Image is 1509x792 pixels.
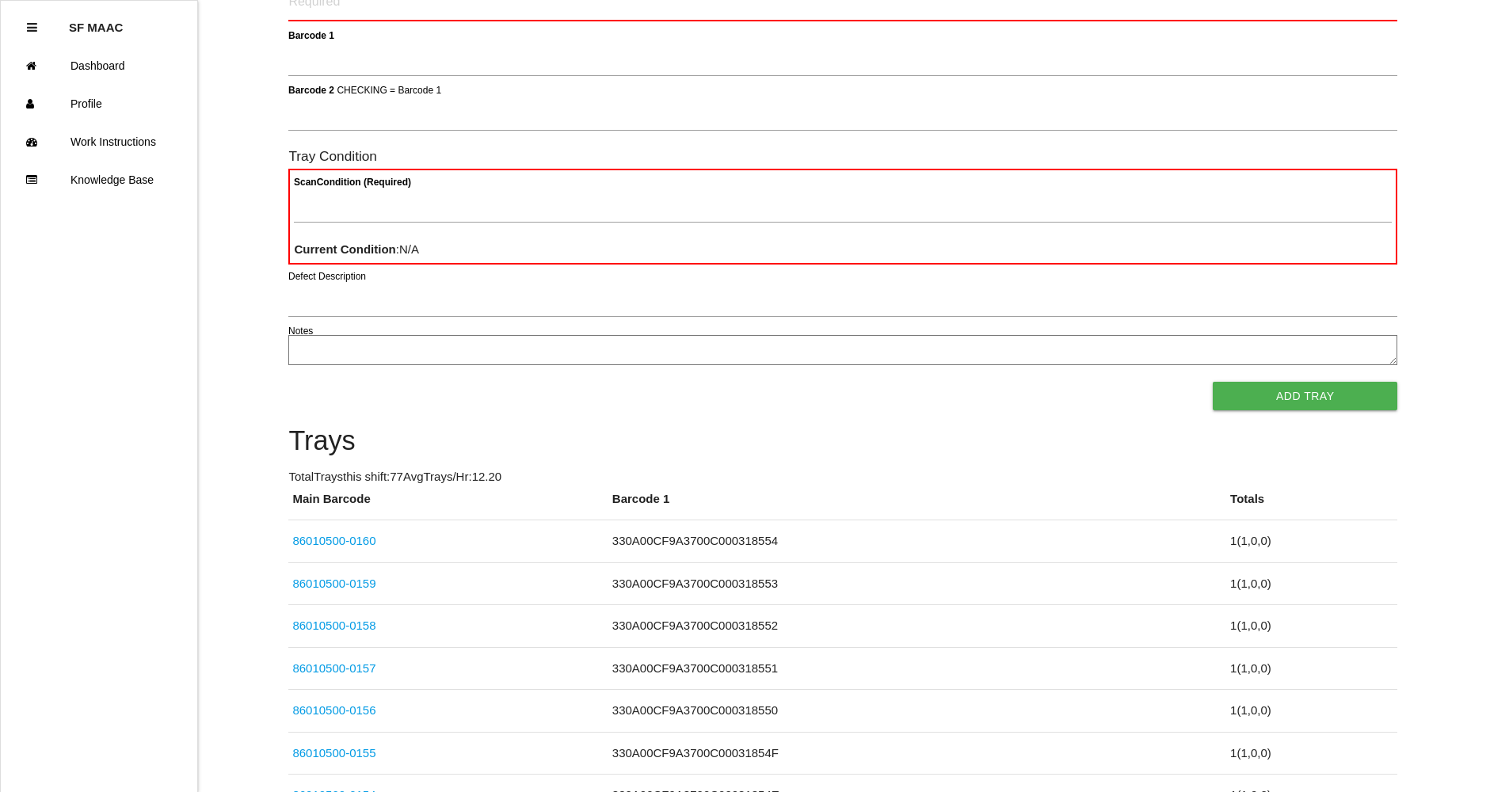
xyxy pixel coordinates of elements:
a: 86010500-0157 [292,661,375,675]
b: Scan Condition (Required) [294,177,411,188]
p: Total Trays this shift: 77 Avg Trays /Hr: 12.20 [288,468,1397,486]
label: Notes [288,324,313,338]
b: Current Condition [294,242,395,256]
span: CHECKING = Barcode 1 [337,84,442,95]
b: Barcode 1 [288,29,334,40]
td: 330A00CF9A3700C000318553 [608,562,1226,605]
a: 86010500-0160 [292,534,375,547]
td: 330A00CF9A3700C000318550 [608,690,1226,733]
p: SF MAAC [69,9,123,34]
td: 1 ( 1 , 0 , 0 ) [1226,690,1397,733]
span: : N/A [294,242,419,256]
td: 330A00CF9A3700C000318551 [608,647,1226,690]
a: 86010500-0156 [292,703,375,717]
a: Profile [1,85,197,123]
td: 1 ( 1 , 0 , 0 ) [1226,647,1397,690]
a: 86010500-0158 [292,619,375,632]
td: 1 ( 1 , 0 , 0 ) [1226,732,1397,775]
td: 1 ( 1 , 0 , 0 ) [1226,562,1397,605]
td: 1 ( 1 , 0 , 0 ) [1226,520,1397,563]
th: Main Barcode [288,490,608,520]
a: Dashboard [1,47,197,85]
div: Close [27,9,37,47]
td: 330A00CF9A3700C00031854F [608,732,1226,775]
a: Knowledge Base [1,161,197,199]
a: 86010500-0155 [292,746,375,760]
td: 330A00CF9A3700C000318552 [608,605,1226,648]
td: 1 ( 1 , 0 , 0 ) [1226,605,1397,648]
td: 330A00CF9A3700C000318554 [608,520,1226,563]
th: Totals [1226,490,1397,520]
a: Work Instructions [1,123,197,161]
b: Barcode 2 [288,84,334,95]
h6: Tray Condition [288,149,1397,164]
a: 86010500-0159 [292,577,375,590]
h4: Trays [288,426,1397,456]
th: Barcode 1 [608,490,1226,520]
label: Defect Description [288,269,366,284]
button: Add Tray [1213,382,1397,410]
